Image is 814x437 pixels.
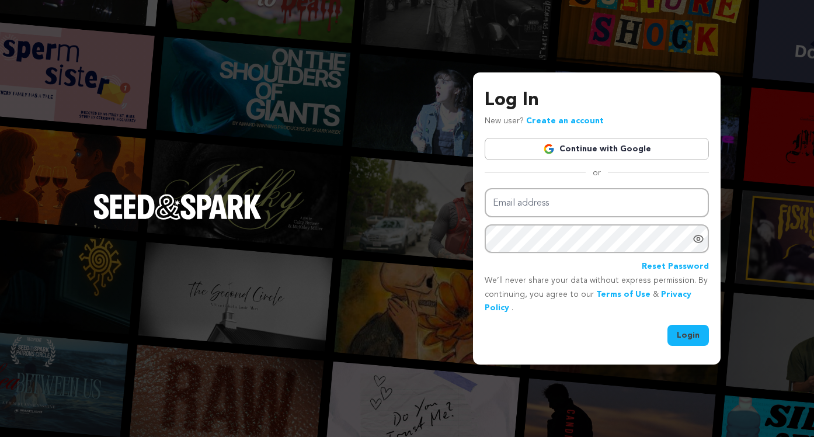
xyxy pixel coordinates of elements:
p: New user? [485,115,604,129]
input: Email address [485,188,709,218]
a: Terms of Use [596,290,650,299]
img: Google logo [543,143,555,155]
img: Seed&Spark Logo [93,194,262,220]
a: Show password as plain text. Warning: this will display your password on the screen. [693,233,704,245]
button: Login [667,325,709,346]
span: or [586,167,608,179]
p: We’ll never share your data without express permission. By continuing, you agree to our & . [485,274,709,315]
h3: Log In [485,86,709,115]
a: Continue with Google [485,138,709,160]
a: Reset Password [642,260,709,274]
a: Seed&Spark Homepage [93,194,262,243]
a: Create an account [526,117,604,125]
